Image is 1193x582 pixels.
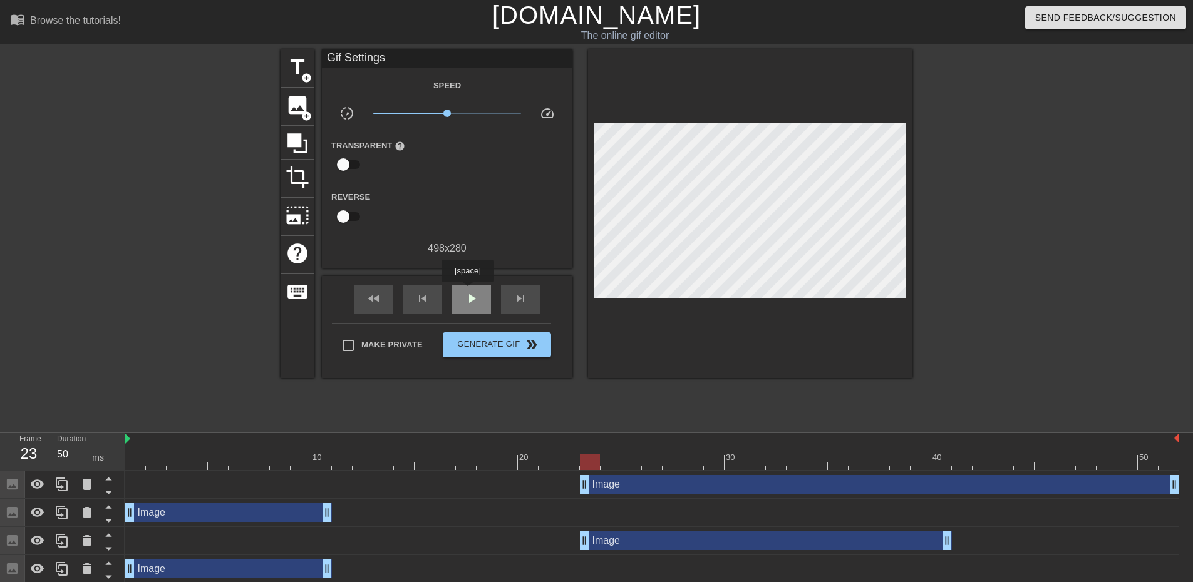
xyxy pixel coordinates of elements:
label: Reverse [331,191,370,203]
span: drag_handle [578,534,591,547]
div: Gif Settings [322,49,572,68]
label: Transparent [331,140,405,152]
span: Send Feedback/Suggestion [1035,10,1176,26]
span: drag_handle [941,534,953,547]
span: image [286,93,309,117]
span: drag_handle [321,506,333,519]
div: 50 [1139,451,1150,464]
div: 23 [19,442,38,465]
span: Make Private [361,339,423,351]
span: slow_motion_video [339,106,354,121]
div: Frame [10,433,48,469]
button: Send Feedback/Suggestion [1025,6,1186,29]
span: keyboard [286,280,309,304]
span: drag_handle [578,478,591,491]
span: drag_handle [123,563,136,575]
div: 10 [312,451,324,464]
a: Browse the tutorials! [10,12,121,31]
div: The online gif editor [404,28,846,43]
div: ms [92,451,104,464]
span: Generate Gif [448,337,546,352]
div: 498 x 280 [322,241,572,256]
div: Browse the tutorials! [30,15,121,26]
span: photo_size_select_large [286,203,309,227]
span: help [395,141,405,151]
span: title [286,55,309,79]
span: fast_rewind [366,291,381,306]
span: crop [286,165,309,189]
span: add_circle [301,73,312,83]
span: drag_handle [321,563,333,575]
span: speed [540,106,555,121]
a: [DOMAIN_NAME] [492,1,701,29]
span: drag_handle [1168,478,1180,491]
span: double_arrow [524,337,539,352]
span: drag_handle [123,506,136,519]
button: Generate Gif [443,332,551,357]
label: Speed [433,79,461,92]
label: Duration [57,436,86,443]
span: add_circle [301,111,312,121]
img: bound-end.png [1174,433,1179,443]
div: 40 [932,451,944,464]
div: 20 [519,451,530,464]
div: 30 [726,451,737,464]
span: help [286,242,309,265]
span: menu_book [10,12,25,27]
span: skip_previous [415,291,430,306]
span: skip_next [513,291,528,306]
span: play_arrow [464,291,479,306]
